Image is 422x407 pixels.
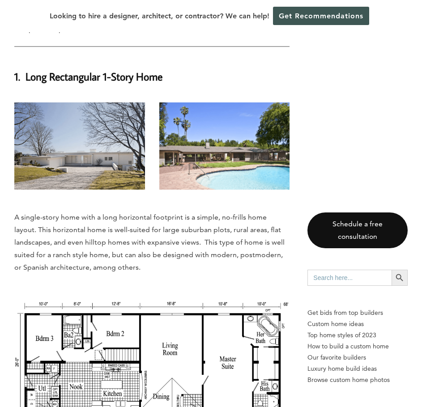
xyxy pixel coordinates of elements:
[159,102,290,189] img: Custom Home Layout Design
[307,341,408,352] a: How to build a custom home
[273,7,369,25] a: Get Recommendations
[395,273,405,283] svg: Search
[307,212,408,248] a: Schedule a free consultation
[307,363,408,374] a: Luxury home build ideas
[14,69,162,83] strong: 1. Long Rectangular 1-Story Home
[14,211,290,274] p: A single-story home with a long horizontal footprint is a simple, no-frills home layout. This hor...
[307,307,408,318] p: Get bids from top builders
[14,102,145,189] img: Custom Home Layout Design
[307,374,408,386] a: Browse custom home photos
[307,330,408,341] a: Top home styles of 2023
[307,352,408,363] a: Our favorite builders
[307,270,392,286] input: Search here...
[307,318,408,330] a: Custom home ideas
